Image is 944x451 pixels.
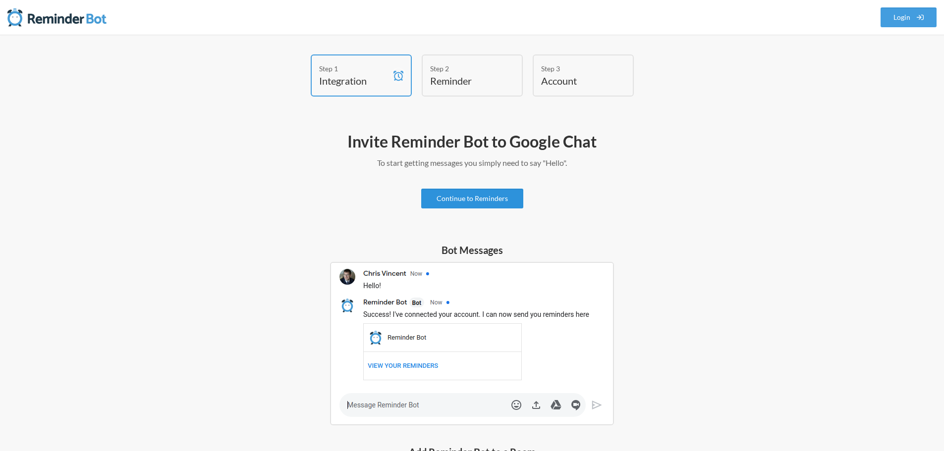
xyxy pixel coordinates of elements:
[330,243,614,257] h5: Bot Messages
[319,63,389,74] div: Step 1
[185,131,760,152] h2: Invite Reminder Bot to Google Chat
[319,74,389,88] h4: Integration
[541,74,611,88] h4: Account
[430,63,500,74] div: Step 2
[430,74,500,88] h4: Reminder
[421,189,523,208] a: Continue to Reminders
[7,7,107,27] img: Reminder Bot
[881,7,937,27] a: Login
[541,63,611,74] div: Step 3
[185,157,760,169] p: To start getting messages you simply need to say "Hello".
